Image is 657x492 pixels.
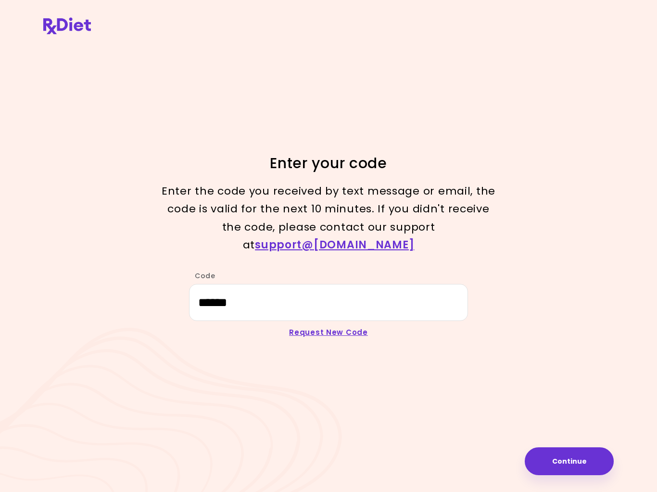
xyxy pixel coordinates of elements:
button: Continue [525,447,614,475]
p: Enter the code you received by text message or email, the code is valid for the next 10 minutes. ... [160,182,497,254]
h1: Enter your code [160,154,497,172]
label: Code [189,271,215,281]
a: support@[DOMAIN_NAME] [255,237,414,252]
a: Request New Code [289,327,368,337]
img: RxDiet [43,17,91,34]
